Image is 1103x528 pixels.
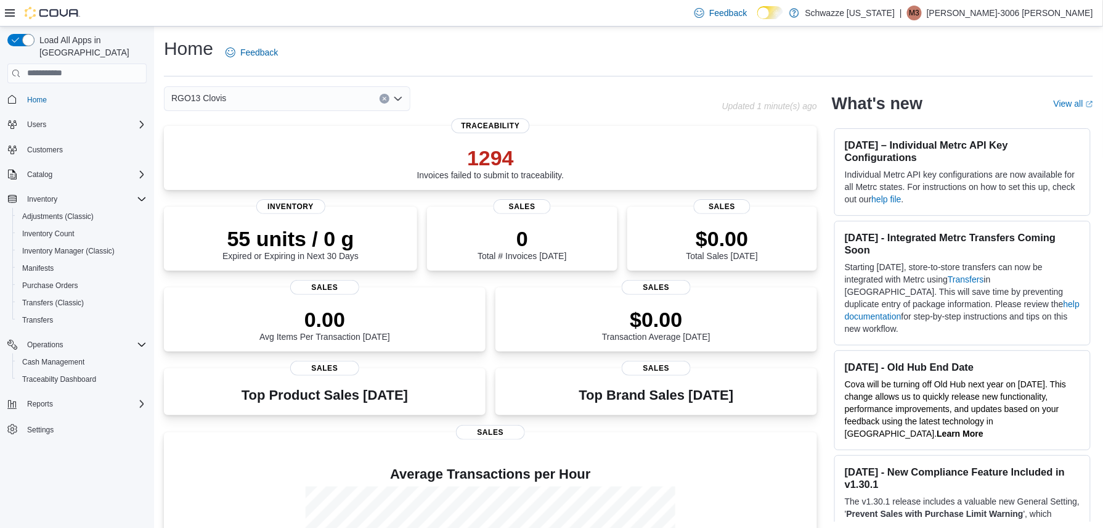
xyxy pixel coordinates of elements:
[222,226,359,261] div: Expired or Expiring in Next 30 Days
[17,313,58,328] a: Transfers
[686,226,758,261] div: Total Sales [DATE]
[757,6,783,19] input: Dark Mode
[12,294,152,311] button: Transfers (Classic)
[22,298,84,308] span: Transfers (Classic)
[2,336,152,353] button: Operations
[17,372,101,387] a: Traceabilty Dashboard
[872,194,902,204] a: help file
[27,425,54,435] span: Settings
[937,429,983,439] a: Learn More
[35,34,147,59] span: Load All Apps in [GEOGRAPHIC_DATA]
[393,94,403,104] button: Open list of options
[164,36,213,61] h1: Home
[478,226,566,251] p: 0
[22,397,147,411] span: Reports
[256,199,325,214] span: Inventory
[948,274,984,284] a: Transfers
[174,467,807,482] h4: Average Transactions per Hour
[22,315,53,325] span: Transfers
[12,260,152,277] button: Manifests
[910,6,920,20] span: M3
[27,194,57,204] span: Inventory
[478,226,566,261] div: Total # Invoices [DATE]
[221,40,283,65] a: Feedback
[27,170,52,179] span: Catalog
[17,295,147,310] span: Transfers (Classic)
[17,209,99,224] a: Adjustments (Classic)
[27,340,63,350] span: Operations
[22,142,68,157] a: Customers
[845,361,1080,373] h3: [DATE] - Old Hub End Date
[907,6,922,20] div: Marisa-3006 Romero
[22,192,62,207] button: Inventory
[17,261,59,276] a: Manifests
[602,307,710,332] p: $0.00
[27,95,47,105] span: Home
[17,244,120,258] a: Inventory Manager (Classic)
[259,307,390,342] div: Avg Items Per Transaction [DATE]
[290,361,359,376] span: Sales
[242,388,408,403] h3: Top Product Sales [DATE]
[2,420,152,438] button: Settings
[417,146,564,180] div: Invoices failed to submit to traceability.
[27,399,53,409] span: Reports
[845,379,1067,439] span: Cova will be turning off Old Hub next year on [DATE]. This change allows us to quickly release ne...
[22,357,84,367] span: Cash Management
[17,244,147,258] span: Inventory Manager (Classic)
[1086,101,1093,108] svg: External link
[900,6,902,20] p: |
[22,167,147,182] span: Catalog
[22,397,58,411] button: Reports
[22,192,147,207] span: Inventory
[17,209,147,224] span: Adjustments (Classic)
[2,191,152,208] button: Inventory
[22,246,115,256] span: Inventory Manager (Classic)
[805,6,895,20] p: Schwazze [US_STATE]
[17,278,147,293] span: Purchase Orders
[27,120,46,130] span: Users
[259,307,390,332] p: 0.00
[22,337,68,352] button: Operations
[22,374,96,384] span: Traceabilty Dashboard
[17,355,147,369] span: Cash Management
[686,226,758,251] p: $0.00
[2,141,152,159] button: Customers
[927,6,1093,20] p: [PERSON_NAME]-3006 [PERSON_NAME]
[22,281,78,291] span: Purchase Orders
[17,226,147,241] span: Inventory Count
[17,226,79,241] a: Inventory Count
[690,1,752,25] a: Feedback
[456,425,525,440] span: Sales
[22,263,54,273] span: Manifests
[845,466,1080,490] h3: [DATE] - New Compliance Feature Included in v1.30.1
[22,93,52,107] a: Home
[622,361,691,376] span: Sales
[22,117,51,132] button: Users
[380,94,389,104] button: Clear input
[709,7,747,19] span: Feedback
[12,371,152,388] button: Traceabilty Dashboard
[17,278,83,293] a: Purchase Orders
[22,421,147,437] span: Settings
[417,146,564,170] p: 1294
[579,388,734,403] h3: Top Brand Sales [DATE]
[1054,99,1093,109] a: View allExternal link
[12,242,152,260] button: Inventory Manager (Classic)
[22,167,57,182] button: Catalog
[22,117,147,132] span: Users
[22,142,147,157] span: Customers
[22,212,94,221] span: Adjustments (Classic)
[12,277,152,294] button: Purchase Orders
[845,261,1080,335] p: Starting [DATE], store-to-store transfers can now be integrated with Metrc using in [GEOGRAPHIC_D...
[845,299,1080,321] a: help documentation
[602,307,710,342] div: Transaction Average [DATE]
[222,226,359,251] p: 55 units / 0 g
[290,280,359,295] span: Sales
[845,168,1080,205] p: Individual Metrc API key configurations are now available for all Metrc states. For instructions ...
[12,208,152,225] button: Adjustments (Classic)
[2,395,152,413] button: Reports
[17,313,147,328] span: Transfers
[722,101,817,111] p: Updated 1 minute(s) ago
[832,94,922,113] h2: What's new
